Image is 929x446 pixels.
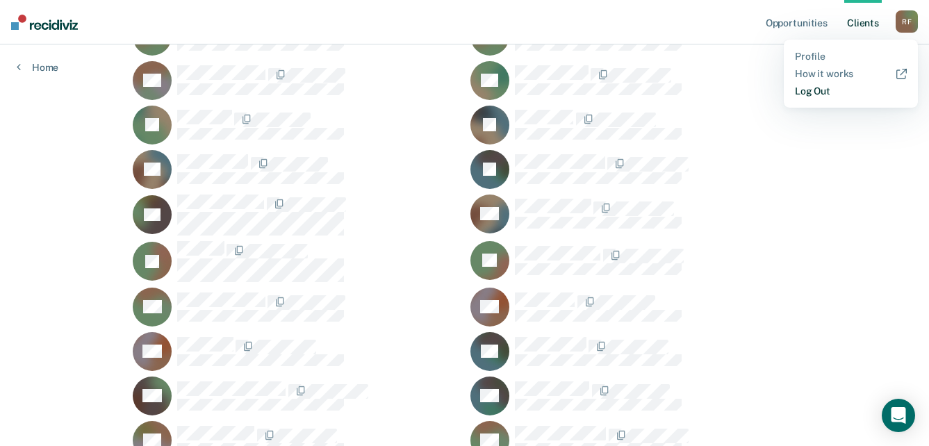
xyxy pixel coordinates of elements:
a: Log Out [795,85,907,97]
a: Profile [795,51,907,63]
img: Recidiviz [11,15,78,30]
a: How it works [795,68,907,80]
button: RF [896,10,918,33]
div: R F [896,10,918,33]
div: Open Intercom Messenger [882,399,915,432]
a: Home [17,61,58,74]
